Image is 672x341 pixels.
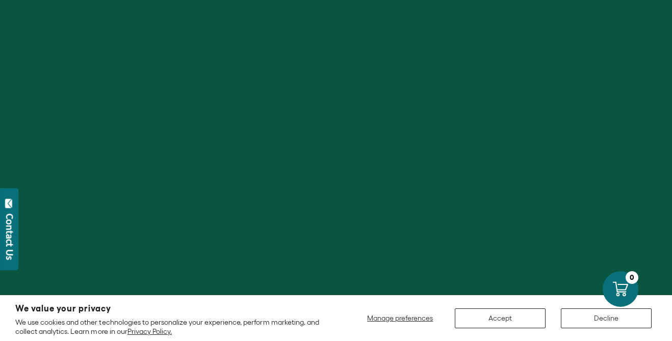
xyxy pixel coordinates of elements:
[361,308,440,328] button: Manage preferences
[455,308,546,328] button: Accept
[561,308,652,328] button: Decline
[15,304,329,313] h2: We value your privacy
[626,271,638,284] div: 0
[15,318,329,336] p: We use cookies and other technologies to personalize your experience, perform marketing, and coll...
[127,327,172,335] a: Privacy Policy.
[367,314,433,322] span: Manage preferences
[5,214,15,260] div: Contact Us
